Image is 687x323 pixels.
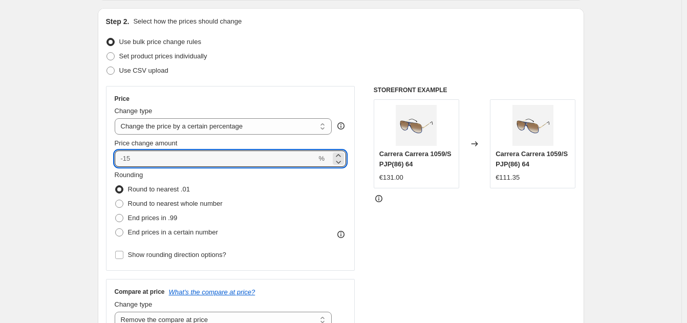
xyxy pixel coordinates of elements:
div: €131.00 [379,173,403,183]
span: Carrera Carrera 1059/S PJP(86) 64 [379,150,452,168]
span: Carrera Carrera 1059/S PJP(86) 64 [496,150,568,168]
span: Round to nearest .01 [128,185,190,193]
h6: STOREFRONT EXAMPLE [374,86,576,94]
span: End prices in .99 [128,214,178,222]
p: Select how the prices should change [133,16,242,27]
span: Price change amount [115,139,178,147]
button: What's the compare at price? [169,288,255,296]
h3: Compare at price [115,288,165,296]
img: 10030_80x.png [512,105,553,146]
span: Set product prices individually [119,52,207,60]
h2: Step 2. [106,16,130,27]
span: Show rounding direction options? [128,251,226,259]
input: -15 [115,150,317,167]
span: Use CSV upload [119,67,168,74]
span: End prices in a certain number [128,228,218,236]
div: help [336,121,346,131]
span: Change type [115,300,153,308]
img: 10030_80x.png [396,105,437,146]
h3: Price [115,95,130,103]
span: Round to nearest whole number [128,200,223,207]
span: Use bulk price change rules [119,38,201,46]
span: Rounding [115,171,143,179]
span: % [318,155,325,162]
div: €111.35 [496,173,520,183]
span: Change type [115,107,153,115]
